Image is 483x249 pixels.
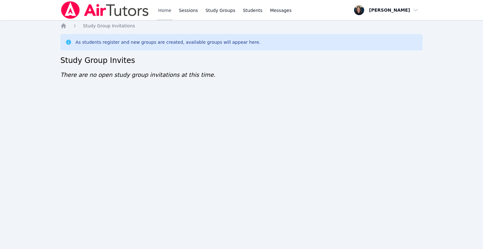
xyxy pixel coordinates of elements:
a: Study Group Invitations [83,23,135,29]
span: There are no open study group invitations at this time. [60,71,215,78]
img: Air Tutors [60,1,149,19]
h2: Study Group Invites [60,55,423,65]
nav: Breadcrumb [60,23,423,29]
div: As students register and new groups are created, available groups will appear here. [75,39,260,45]
span: Messages [270,7,292,14]
span: Study Group Invitations [83,23,135,28]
